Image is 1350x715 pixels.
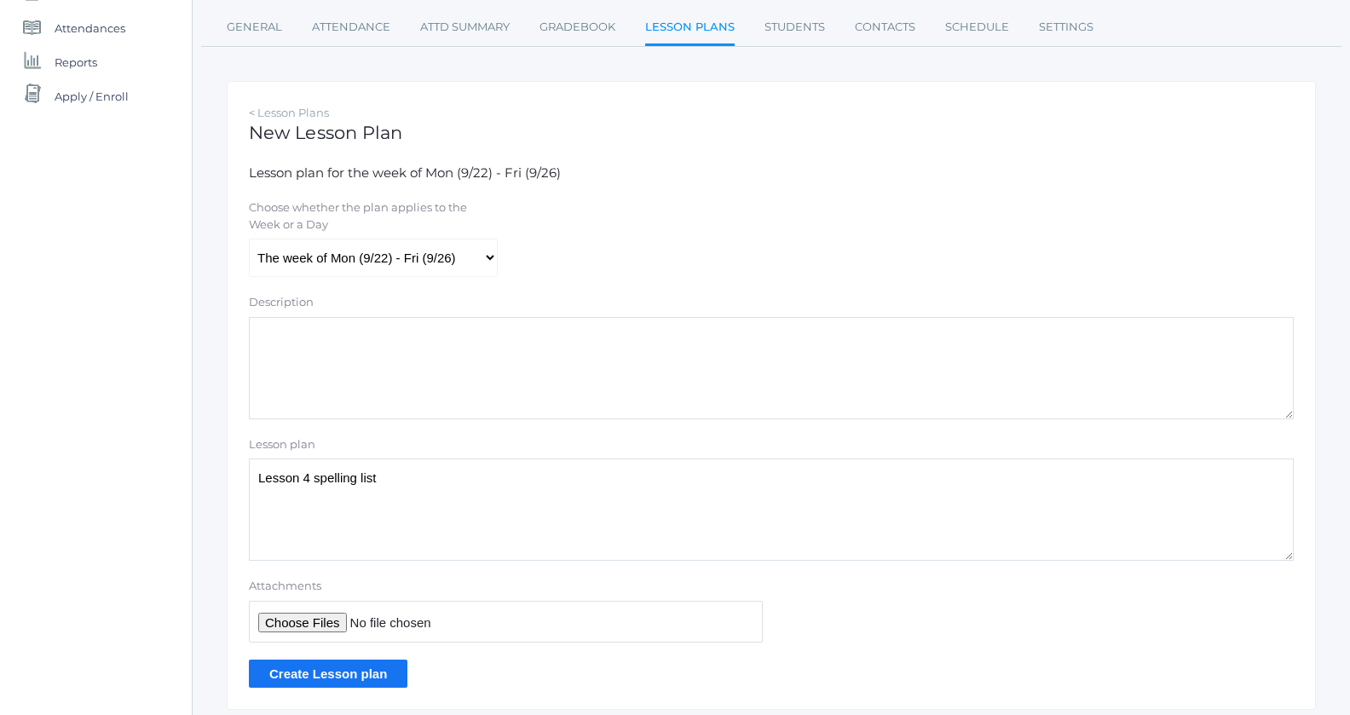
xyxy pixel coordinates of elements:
a: Attendance [312,10,390,44]
a: General [227,10,282,44]
a: Attd Summary [420,10,510,44]
label: Choose whether the plan applies to the Week or a Day [249,199,496,233]
label: Attachments [249,578,763,595]
a: < Lesson Plans [249,106,329,119]
span: Reports [55,45,97,79]
h1: New Lesson Plan [249,123,1294,142]
a: Gradebook [539,10,615,44]
a: Settings [1039,10,1093,44]
span: Attendances [55,11,125,45]
label: Lesson plan [249,436,315,453]
span: Lesson plan for the week of Mon (9/22) - Fri (9/26) [249,164,561,181]
span: Apply / Enroll [55,79,129,113]
a: Lesson Plans [645,10,735,47]
a: Schedule [945,10,1009,44]
a: Students [764,10,825,44]
input: Create Lesson plan [249,660,407,688]
a: Contacts [855,10,915,44]
label: Description [249,294,314,311]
